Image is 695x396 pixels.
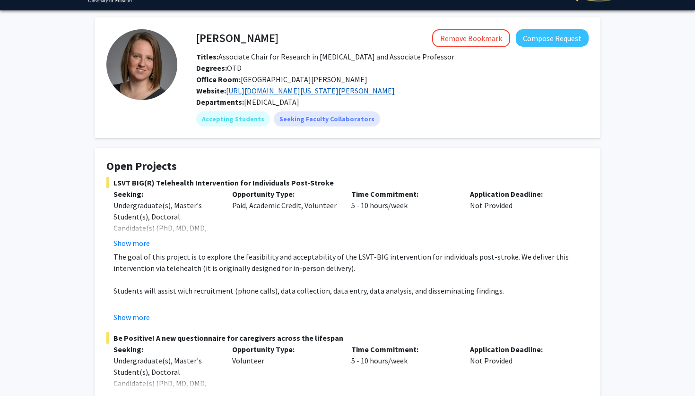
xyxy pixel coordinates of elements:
[196,75,241,84] b: Office Room:
[196,52,454,61] span: Associate Chair for Research in [MEDICAL_DATA] and Associate Professor
[432,29,510,47] button: Remove Bookmark
[196,29,278,47] h4: [PERSON_NAME]
[106,29,177,100] img: Profile Picture
[232,344,337,355] p: Opportunity Type:
[463,188,582,249] div: Not Provided
[113,312,150,323] button: Show more
[196,75,367,84] span: [GEOGRAPHIC_DATA][PERSON_NAME]
[196,86,226,95] b: Website:
[106,160,589,173] h4: Open Projects
[225,188,344,249] div: Paid, Academic Credit, Volunteer
[470,188,574,200] p: Application Deadline:
[113,344,218,355] p: Seeking:
[232,188,337,200] p: Opportunity Type:
[244,97,299,107] span: [MEDICAL_DATA]
[196,111,270,126] mat-chip: Accepting Students
[113,188,218,200] p: Seeking:
[113,200,218,256] div: Undergraduate(s), Master's Student(s), Doctoral Candidate(s) (PhD, MD, DMD, PharmD, etc.), Postdo...
[196,63,227,73] b: Degrees:
[226,86,395,95] a: Opens in a new tab
[113,251,589,274] p: The goal of this project is to explore the feasibility and acceptability of the LSVT-BIG interven...
[106,332,589,344] span: Be Positive! A new questionnaire for caregivers across the lifespan
[7,354,40,389] iframe: Chat
[196,97,244,107] b: Departments:
[196,52,218,61] b: Titles:
[274,111,380,126] mat-chip: Seeking Faculty Collaborators
[344,188,463,249] div: 5 - 10 hours/week
[106,177,589,188] span: LSVT BIG(R) Telehealth Intervention for Individuals Post-Stroke
[113,285,589,296] p: Students will assist with recruitment (phone calls), data collection, data entry, data analysis, ...
[516,29,589,47] button: Compose Request to Rachel Wolpert
[113,237,150,249] button: Show more
[351,344,456,355] p: Time Commitment:
[351,188,456,200] p: Time Commitment:
[196,63,242,73] span: OTD
[470,344,574,355] p: Application Deadline:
